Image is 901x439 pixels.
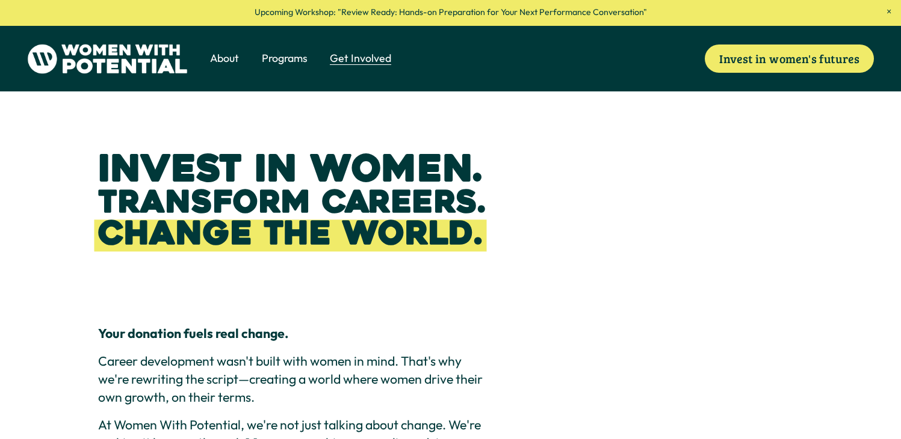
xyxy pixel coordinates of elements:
[98,146,482,192] strong: Invest in Women.
[210,50,239,67] a: folder dropdown
[330,51,391,66] span: Get Involved
[98,182,485,222] strong: Transform Careers.
[262,50,308,67] a: folder dropdown
[98,213,481,254] strong: Change the World.
[98,325,288,342] strong: Your donation fuels real change.
[262,51,308,66] span: Programs
[27,44,188,74] img: Women With Potential
[210,51,239,66] span: About
[330,50,391,67] a: folder dropdown
[98,352,483,407] p: Career development wasn't built with women in mind. That's why we're rewriting the script—creatin...
[705,45,874,72] a: Invest in women's futures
